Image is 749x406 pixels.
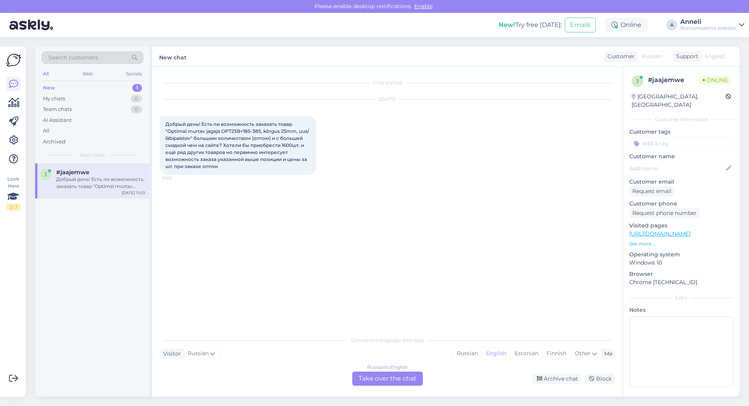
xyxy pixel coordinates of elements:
div: Estonian [510,348,542,359]
span: Russian [188,349,209,358]
div: Customer [604,52,635,61]
span: j [636,78,639,84]
div: Customer information [629,116,733,123]
p: Visited pages [629,222,733,230]
div: AI Assistant [43,116,72,124]
p: Customer email [629,178,733,186]
div: New [43,84,55,92]
div: Extra [629,294,733,301]
div: A [666,20,677,30]
a: [URL][DOMAIN_NAME] [629,230,690,237]
div: 2 / 3 [6,204,20,211]
span: Online [699,76,731,84]
p: Browser [629,270,733,278]
img: Askly Logo [6,53,21,68]
input: Add name [630,164,724,173]
input: Add a tag [629,138,733,149]
div: Look Here [6,175,20,211]
div: Anneli [680,19,736,25]
p: Windows 10 [629,259,733,267]
div: Web [81,69,94,79]
div: 0 [131,106,142,113]
p: Customer phone [629,200,733,208]
div: [DATE] [160,96,615,103]
span: Russian [641,52,662,61]
label: New chat [159,51,186,62]
div: My chats [43,95,65,103]
div: Finnish [542,348,570,359]
div: Take over the chat [352,372,423,386]
div: 0 [131,95,142,103]
div: Request phone number [629,208,700,218]
div: Russian [453,348,482,359]
div: Me [601,350,612,358]
div: Russian to English [367,364,408,371]
div: Block [584,374,615,384]
div: Team chats [43,106,72,113]
span: Search customers [48,54,98,62]
div: Online [605,18,648,32]
span: Enable [412,3,435,10]
span: #jaajemwe [56,169,89,176]
div: All [43,127,50,135]
div: Büroomaailm's website [680,25,736,31]
p: Customer tags [629,128,733,136]
div: Chat started [160,79,615,86]
span: New chats [80,152,105,159]
div: [GEOGRAPHIC_DATA], [GEOGRAPHIC_DATA] [632,93,726,109]
span: English [705,52,725,61]
div: # jaajemwe [648,75,699,85]
p: Chrome [TECHNICAL_ID] [629,278,733,286]
div: Visitor [160,350,181,358]
div: English [482,348,510,359]
div: Choose the language and reply [160,337,615,344]
div: Request email [629,186,674,197]
div: All [41,69,50,79]
div: 1 [132,84,142,92]
b: New! [499,21,515,29]
div: Archive chat [532,374,581,384]
p: See more ... [629,240,733,247]
a: AnneliBüroomaailm's website [680,19,744,31]
span: Other [575,350,591,357]
div: [DATE] 11:03 [122,190,145,196]
div: Try free [DATE]: [499,20,562,30]
p: Customer name [629,152,733,161]
span: j [44,172,47,177]
button: Emails [565,18,596,32]
p: Operating system [629,250,733,259]
p: Notes [629,306,733,314]
span: Добрый день! Есть ли возможность заказать товар "Optimal murtav jagaja OPT25B+185-385, kõrgus 25m... [165,121,310,169]
div: Добрый день! Есть ли возможность заказать товар "Optimal murtav jagaja OPT25B+185-385, kõrgus 25m... [56,176,145,190]
div: Archived [43,138,66,146]
div: Support [673,52,698,61]
div: Socials [124,69,144,79]
span: 11:03 [162,175,192,181]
